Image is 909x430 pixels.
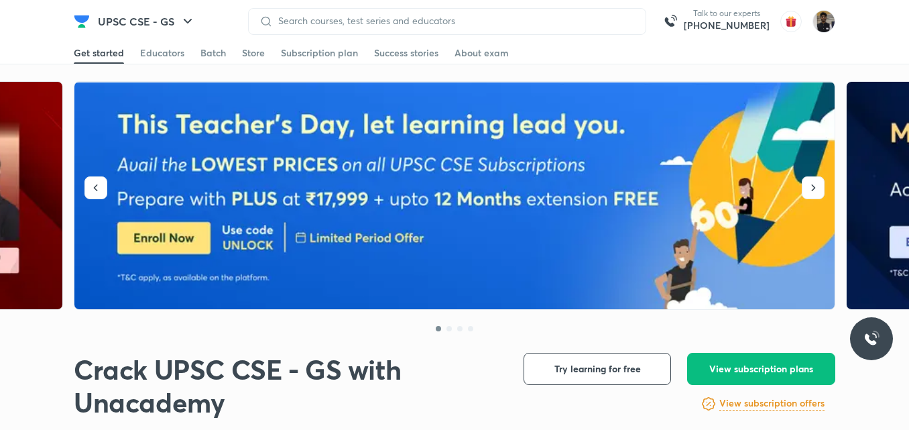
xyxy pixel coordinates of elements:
button: Try learning for free [524,353,671,385]
a: About exam [454,42,509,64]
div: Batch [200,46,226,60]
a: Educators [140,42,184,64]
a: Batch [200,42,226,64]
a: View subscription offers [719,396,825,412]
img: Vivek Vivek [812,10,835,33]
img: avatar [780,11,802,32]
a: Get started [74,42,124,64]
img: ttu [863,331,880,347]
img: Company Logo [74,13,90,30]
span: View subscription plans [709,362,813,376]
div: Success stories [374,46,438,60]
input: Search courses, test series and educators [273,15,635,26]
h1: Crack UPSC CSE - GS with Unacademy [74,353,502,419]
div: Educators [140,46,184,60]
p: Talk to our experts [684,8,770,19]
div: Store [242,46,265,60]
a: Success stories [374,42,438,64]
div: About exam [454,46,509,60]
button: UPSC CSE - GS [90,8,204,35]
button: View subscription plans [687,353,835,385]
a: [PHONE_NUMBER] [684,19,770,32]
h6: View subscription offers [719,396,825,411]
div: Subscription plan [281,46,358,60]
img: call-us [657,8,684,35]
a: Subscription plan [281,42,358,64]
div: Get started [74,46,124,60]
a: Store [242,42,265,64]
span: Try learning for free [554,362,641,376]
